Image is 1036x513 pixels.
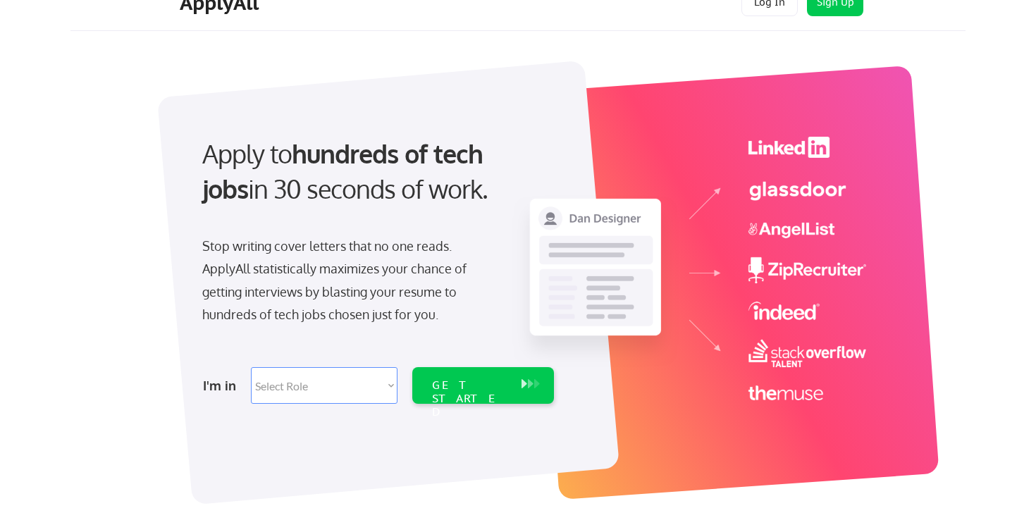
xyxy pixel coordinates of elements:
[202,137,489,204] strong: hundreds of tech jobs
[202,136,548,207] div: Apply to in 30 seconds of work.
[432,378,507,419] div: GET STARTED
[202,235,492,326] div: Stop writing cover letters that no one reads. ApplyAll statistically maximizes your chance of get...
[203,374,242,397] div: I'm in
